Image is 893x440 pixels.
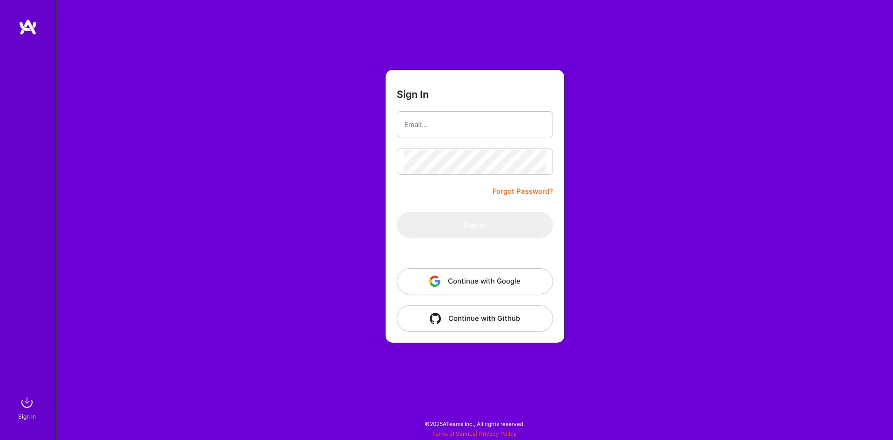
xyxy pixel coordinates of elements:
[397,212,553,238] button: Sign In
[429,276,440,287] img: icon
[397,305,553,332] button: Continue with Github
[432,430,517,437] span: |
[493,186,553,197] a: Forgot Password?
[56,412,893,435] div: © 2025 ATeams Inc., All rights reserved.
[18,412,36,421] div: Sign In
[397,88,429,100] h3: Sign In
[479,430,517,437] a: Privacy Policy
[430,313,441,324] img: icon
[20,393,36,421] a: sign inSign In
[19,19,37,35] img: logo
[432,430,476,437] a: Terms of Service
[18,393,36,412] img: sign in
[404,113,546,136] input: Email...
[397,268,553,294] button: Continue with Google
